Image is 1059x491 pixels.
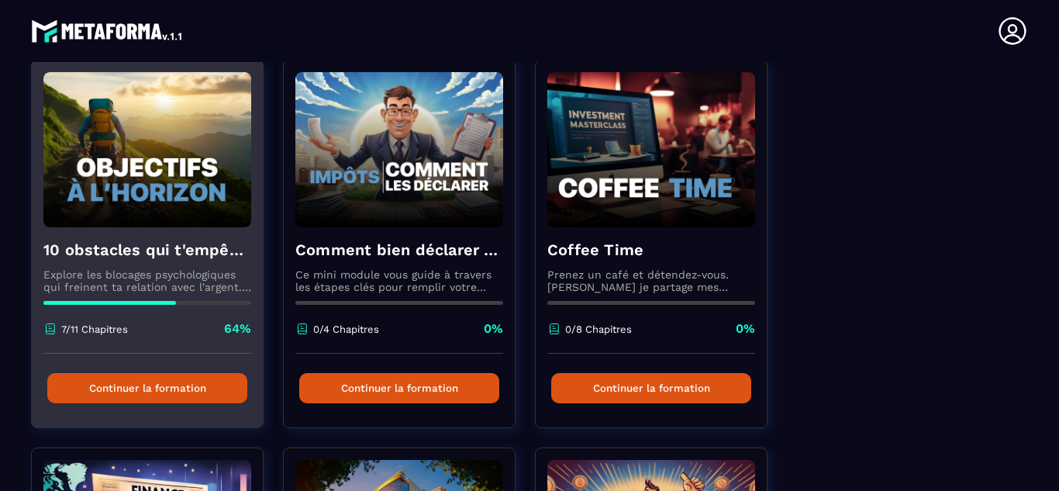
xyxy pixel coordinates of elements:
[31,16,185,47] img: logo
[295,268,503,293] p: Ce mini module vous guide à travers les étapes clés pour remplir votre déclaration d'impôts effic...
[313,323,379,335] p: 0/4 Chapitres
[43,72,251,227] img: formation-background
[484,320,503,337] p: 0%
[565,323,632,335] p: 0/8 Chapitres
[43,268,251,293] p: Explore les blocages psychologiques qui freinent ta relation avec l'argent. Apprends a les surmon...
[547,268,755,293] p: Prenez un café et détendez-vous. [PERSON_NAME] je partage mes inspirations, mes découvertes et me...
[547,72,755,227] img: formation-background
[736,320,755,337] p: 0%
[47,373,247,403] button: Continuer la formation
[224,320,251,337] p: 64%
[535,60,787,448] a: formation-backgroundCoffee TimePrenez un café et détendez-vous. [PERSON_NAME] je partage mes insp...
[31,60,283,448] a: formation-background10 obstacles qui t'empêche de vivre ta vieExplore les blocages psychologiques...
[295,72,503,227] img: formation-background
[283,60,535,448] a: formation-backgroundComment bien déclarer ses impôts en bourseCe mini module vous guide à travers...
[295,239,503,261] h4: Comment bien déclarer ses impôts en bourse
[61,323,128,335] p: 7/11 Chapitres
[43,239,251,261] h4: 10 obstacles qui t'empêche de vivre ta vie
[547,239,755,261] h4: Coffee Time
[551,373,751,403] button: Continuer la formation
[299,373,499,403] button: Continuer la formation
